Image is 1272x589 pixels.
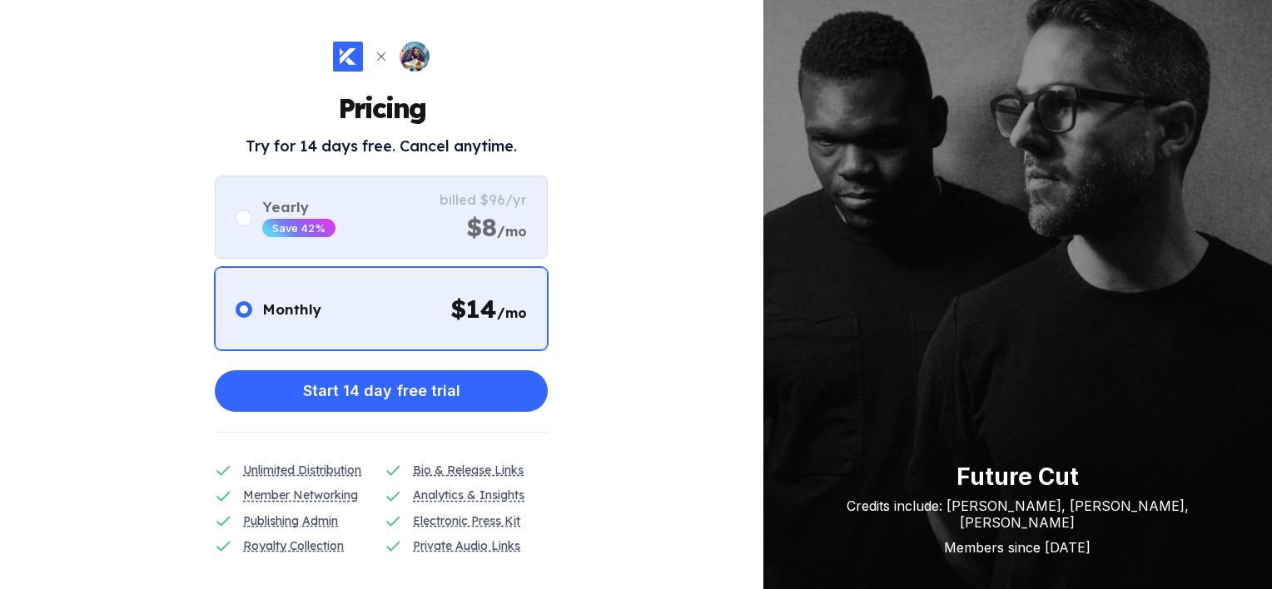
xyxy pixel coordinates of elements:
div: Yearly [262,198,335,215]
div: billed $96/yr [440,191,527,208]
div: Electronic Press Kit [413,512,520,530]
span: /mo [497,304,527,321]
div: Future Cut [797,463,1239,491]
div: Credits include: [PERSON_NAME], [PERSON_NAME], [PERSON_NAME] [797,497,1239,531]
div: Start 14 day free trial [303,374,460,408]
div: Analytics & Insights [413,486,524,504]
div: Bio & Release Links [413,461,524,479]
span: /mo [497,223,527,240]
div: Monthly [262,300,321,318]
h1: Pricing [338,92,425,125]
div: Publishing Admin [243,512,338,530]
img: ab6761610000e5eba02d7564de031f553f6d9a1b [400,42,430,72]
div: Unlimited Distribution [243,461,361,479]
div: Member Networking [243,486,358,504]
div: Royalty Collection [243,537,344,555]
button: Start 14 day free trial [215,370,548,412]
div: $8 [466,211,527,243]
div: Members since [DATE] [797,539,1239,556]
div: Private Audio Links [413,537,520,555]
h2: Try for 14 days free. Cancel anytime. [246,136,517,156]
div: Save 42% [272,221,325,235]
div: $ 14 [450,293,527,324]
